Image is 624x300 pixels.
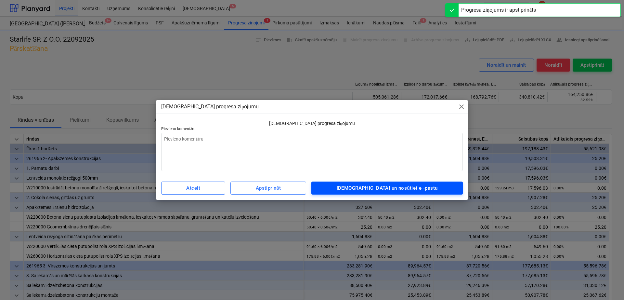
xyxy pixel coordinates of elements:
div: Progresa ziņojums ir apstiprināts [461,6,536,14]
span: close [458,103,465,111]
iframe: Chat Widget [591,269,624,300]
button: [DEMOGRAPHIC_DATA] un nosūtiet e -pastu [311,182,463,195]
button: Apstiprināt [230,182,306,195]
p: [DEMOGRAPHIC_DATA] progresa ziņojumu [161,103,259,111]
button: Atcelt [161,182,225,195]
div: Apstiprināt [256,184,281,192]
div: Atcelt [186,184,200,192]
div: [DEMOGRAPHIC_DATA] un nosūtiet e -pastu [337,184,438,192]
p: Pievieno komentāru [161,127,463,133]
p: [DEMOGRAPHIC_DATA] progresa ziņojumu [161,120,463,127]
